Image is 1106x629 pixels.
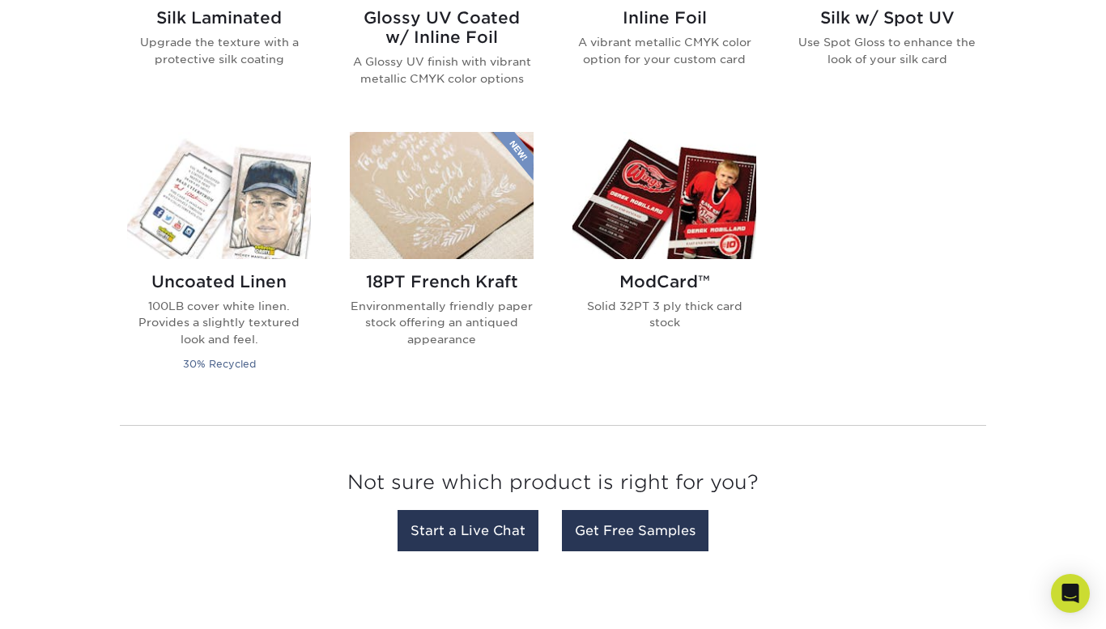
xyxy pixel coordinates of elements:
p: Solid 32PT 3 ply thick card stock [572,298,756,331]
a: Uncoated Linen Trading Cards Uncoated Linen 100LB cover white linen. Provides a slightly textured... [127,132,311,393]
h2: Glossy UV Coated w/ Inline Foil [350,8,534,47]
div: Open Intercom Messenger [1051,574,1090,613]
p: Use Spot Gloss to enhance the look of your silk card [795,34,979,67]
p: A Glossy UV finish with vibrant metallic CMYK color options [350,53,534,87]
h2: Silk w/ Spot UV [795,8,979,28]
a: 18PT French Kraft Trading Cards 18PT French Kraft Environmentally friendly paper stock offering a... [350,132,534,393]
a: Start a Live Chat [398,510,538,551]
h2: Inline Foil [572,8,756,28]
h2: 18PT French Kraft [350,272,534,291]
img: ModCard™ Trading Cards [572,132,756,259]
p: Upgrade the texture with a protective silk coating [127,34,311,67]
img: Uncoated Linen Trading Cards [127,132,311,259]
p: Environmentally friendly paper stock offering an antiqued appearance [350,298,534,347]
h2: Silk Laminated [127,8,311,28]
img: New Product [493,132,534,181]
h3: Not sure which product is right for you? [120,458,986,514]
h2: ModCard™ [572,272,756,291]
img: 18PT French Kraft Trading Cards [350,132,534,259]
a: ModCard™ Trading Cards ModCard™ Solid 32PT 3 ply thick card stock [572,132,756,393]
small: 30% Recycled [183,358,256,370]
p: 100LB cover white linen. Provides a slightly textured look and feel. [127,298,311,347]
a: Get Free Samples [562,510,708,551]
p: A vibrant metallic CMYK color option for your custom card [572,34,756,67]
h2: Uncoated Linen [127,272,311,291]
